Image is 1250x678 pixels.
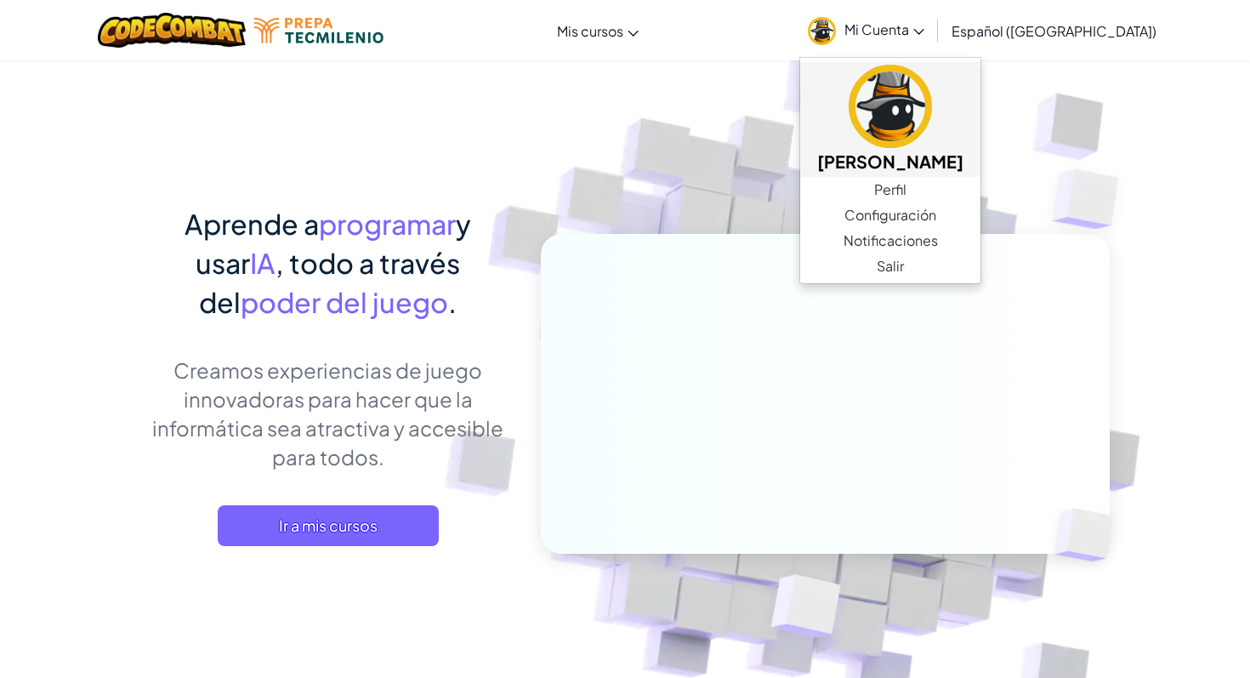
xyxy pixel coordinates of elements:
span: Mis cursos [557,22,623,40]
img: avatar [849,65,932,148]
a: Configuración [800,202,980,228]
a: [PERSON_NAME] [800,62,980,177]
span: Mi Cuenta [844,20,924,38]
img: CodeCombat logo [98,13,247,48]
a: Español ([GEOGRAPHIC_DATA]) [943,8,1165,54]
img: Overlap cubes [1019,128,1166,271]
span: Notificaciones [844,231,938,251]
a: Perfil [800,177,980,202]
span: IA [250,246,276,280]
span: Español ([GEOGRAPHIC_DATA]) [952,22,1156,40]
a: Salir [800,254,980,279]
a: Notificaciones [800,228,980,254]
p: Creamos experiencias de juego innovadoras para hacer que la informática sea atractiva y accesible... [140,356,515,471]
a: Ir a mis cursos [218,505,439,546]
span: Aprende a [185,207,319,241]
span: . [448,285,457,319]
img: Overlap cubes [1026,473,1154,597]
span: , todo a través del [199,246,460,319]
a: Mi Cuenta [799,3,933,57]
a: Mis cursos [548,8,647,54]
h5: [PERSON_NAME] [817,148,963,174]
span: poder del juego [241,285,448,319]
span: programar [319,207,456,241]
img: Tecmilenio logo [254,18,384,43]
img: avatar [808,17,836,45]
